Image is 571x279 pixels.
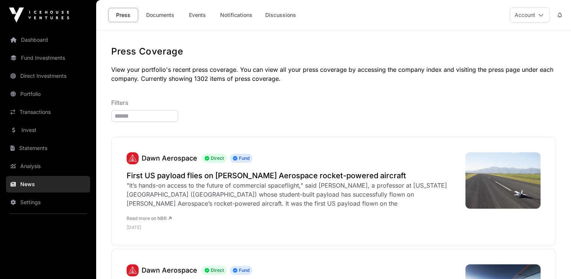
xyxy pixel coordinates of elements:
a: Dawn Aerospace [127,152,139,164]
img: Dawn-Icon.svg [127,264,139,276]
p: [DATE] [127,224,458,230]
a: News [6,176,90,193]
p: Filters [111,98,556,107]
a: Press [108,8,138,22]
img: Dawn-Aerospace-Aurora-with-Cal-Poly-Payload-Landed-on-Tawhaki-Runway_5388.jpeg [465,152,541,209]
a: Dawn Aerospace [127,264,139,276]
a: First US payload flies on [PERSON_NAME] Aerospace rocket-powered aircraft [127,170,458,181]
div: "It’s hands-on access to the future of commercial spaceflight," said [PERSON_NAME], a professor a... [127,181,458,208]
span: Direct [202,266,227,275]
img: Icehouse Ventures Logo [9,8,69,23]
a: Discussions [260,8,301,22]
a: Fund Investments [6,50,90,66]
a: Read more on NBR [127,215,172,221]
h1: Press Coverage [111,45,556,58]
a: Documents [141,8,179,22]
a: Invest [6,122,90,138]
a: Settings [6,194,90,211]
a: Analysis [6,158,90,174]
span: Fund [230,266,252,275]
a: Notifications [215,8,257,22]
a: Statements [6,140,90,156]
a: Transactions [6,104,90,120]
a: Dawn Aerospace [142,154,197,162]
p: View your portfolio's recent press coverage. You can view all your press coverage by accessing th... [111,65,556,83]
a: Direct Investments [6,68,90,84]
iframe: Chat Widget [533,243,571,279]
a: Dashboard [6,32,90,48]
a: Dawn Aerospace [142,266,197,274]
button: Account [510,8,550,23]
span: Direct [202,154,227,163]
span: Fund [230,154,252,163]
a: Portfolio [6,86,90,102]
img: Dawn-Icon.svg [127,152,139,164]
a: Events [182,8,212,22]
